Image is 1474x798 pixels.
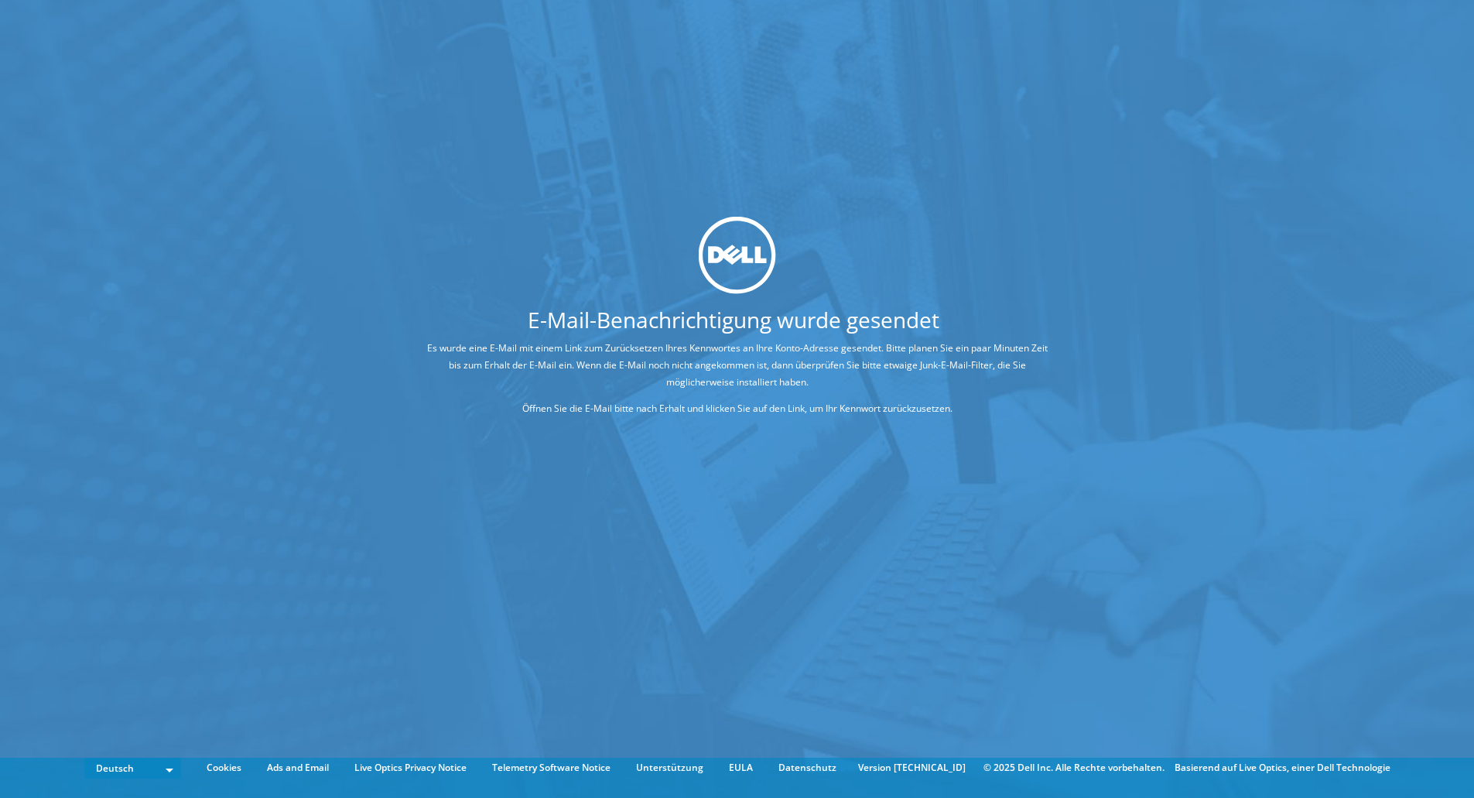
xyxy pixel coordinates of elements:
[195,759,253,776] a: Cookies
[624,759,715,776] a: Unterstützung
[767,759,848,776] a: Datenschutz
[717,759,764,776] a: EULA
[255,759,340,776] a: Ads and Email
[426,400,1048,417] p: Öffnen Sie die E-Mail bitte nach Erhalt und klicken Sie auf den Link, um Ihr Kennwort zurückzuset...
[481,759,622,776] a: Telemetry Software Notice
[850,759,973,776] li: Version [TECHNICAL_ID]
[1175,759,1390,776] li: Basierend auf Live Optics, einer Dell Technologie
[343,759,478,776] a: Live Optics Privacy Notice
[426,340,1048,391] p: Es wurde eine E-Mail mit einem Link zum Zurücksetzen Ihres Kennwortes an Ihre Konto-Adresse gesen...
[368,309,1098,331] h1: E-Mail-Benachrichtigung wurde gesendet
[976,759,1172,776] li: © 2025 Dell Inc. Alle Rechte vorbehalten.
[699,217,776,294] img: dell_svg_logo.svg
